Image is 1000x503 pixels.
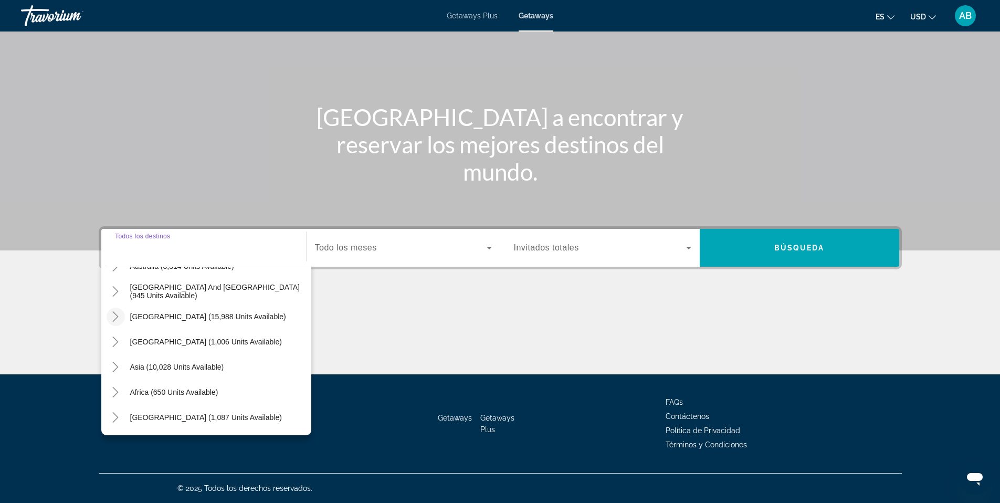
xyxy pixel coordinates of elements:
[666,426,740,435] a: Política de Privacidad
[910,13,926,21] span: USD
[115,233,170,239] span: Todos los destinos
[130,413,282,422] span: [GEOGRAPHIC_DATA] (1,087 units available)
[107,282,125,301] button: Toggle South Pacific and Oceania (945 units available)
[107,408,125,427] button: Toggle Middle East (1,087 units available)
[107,257,125,276] button: Toggle Australia (3,314 units available)
[958,461,992,495] iframe: Button to launch messaging window
[125,282,311,301] button: [GEOGRAPHIC_DATA] and [GEOGRAPHIC_DATA] (945 units available)
[952,5,979,27] button: User Menu
[130,388,218,396] span: Africa (650 units available)
[876,13,885,21] span: es
[130,338,282,346] span: [GEOGRAPHIC_DATA] (1,006 units available)
[666,412,709,421] a: Contáctenos
[107,383,125,402] button: Toggle Africa (650 units available)
[107,333,125,351] button: Toggle Central America (1,006 units available)
[519,12,553,20] a: Getaways
[666,441,747,449] a: Términos y Condiciones
[910,9,936,24] button: Change currency
[101,229,899,267] div: Search widget
[125,383,311,402] button: Africa (650 units available)
[700,229,899,267] button: Búsqueda
[514,243,579,252] span: Invitados totales
[315,243,377,252] span: Todo los meses
[177,484,312,492] span: © 2025 Todos los derechos reservados.
[107,358,125,376] button: Toggle Asia (10,028 units available)
[130,312,286,321] span: [GEOGRAPHIC_DATA] (15,988 units available)
[666,398,683,406] a: FAQs
[774,244,825,252] span: Búsqueda
[107,308,125,326] button: Toggle South America (15,988 units available)
[130,363,224,371] span: Asia (10,028 units available)
[480,414,514,434] a: Getaways Plus
[876,9,894,24] button: Change language
[125,408,311,427] button: [GEOGRAPHIC_DATA] (1,087 units available)
[959,11,972,21] span: AB
[125,257,311,276] button: Australia (3,314 units available)
[438,414,472,422] a: Getaways
[21,2,126,29] a: Travorium
[447,12,498,20] a: Getaways Plus
[130,283,306,300] span: [GEOGRAPHIC_DATA] and [GEOGRAPHIC_DATA] (945 units available)
[125,332,311,351] button: [GEOGRAPHIC_DATA] (1,006 units available)
[125,358,311,376] button: Asia (10,028 units available)
[125,307,311,326] button: [GEOGRAPHIC_DATA] (15,988 units available)
[303,103,697,185] h1: [GEOGRAPHIC_DATA] a encontrar y reservar los mejores destinos del mundo.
